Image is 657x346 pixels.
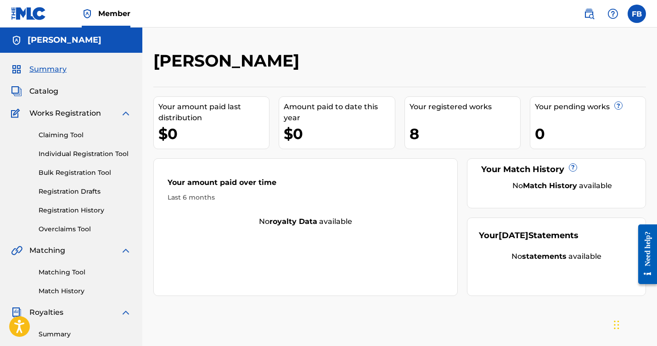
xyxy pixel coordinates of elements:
[39,224,131,234] a: Overclaims Tool
[569,164,577,171] span: ?
[615,102,622,109] span: ?
[580,5,598,23] a: Public Search
[29,64,67,75] span: Summary
[11,86,22,97] img: Catalog
[39,149,131,159] a: Individual Registration Tool
[11,64,22,75] img: Summary
[499,230,528,240] span: [DATE]
[39,187,131,196] a: Registration Drafts
[39,130,131,140] a: Claiming Tool
[120,245,131,256] img: expand
[535,123,646,144] div: 0
[39,286,131,296] a: Match History
[158,123,269,144] div: $0
[607,8,618,19] img: help
[29,86,58,97] span: Catalog
[39,168,131,178] a: Bulk Registration Tool
[284,123,394,144] div: $0
[614,311,619,339] div: Drag
[11,86,58,97] a: CatalogCatalog
[11,108,23,119] img: Works Registration
[479,163,634,176] div: Your Match History
[11,7,46,20] img: MLC Logo
[604,5,622,23] div: Help
[631,218,657,291] iframe: Resource Center
[584,8,595,19] img: search
[153,50,304,71] h2: [PERSON_NAME]
[410,101,520,112] div: Your registered works
[168,193,444,202] div: Last 6 months
[82,8,93,19] img: Top Rightsholder
[98,8,130,19] span: Member
[28,35,101,45] h5: Fabian Beltran
[11,245,22,256] img: Matching
[11,307,22,318] img: Royalties
[523,181,577,190] strong: Match History
[29,307,63,318] span: Royalties
[479,251,634,262] div: No available
[410,123,520,144] div: 8
[120,108,131,119] img: expand
[154,216,457,227] div: No available
[11,35,22,46] img: Accounts
[168,177,444,193] div: Your amount paid over time
[270,217,317,226] strong: royalty data
[39,268,131,277] a: Matching Tool
[29,108,101,119] span: Works Registration
[611,302,657,346] iframe: Chat Widget
[158,101,269,123] div: Your amount paid last distribution
[39,206,131,215] a: Registration History
[490,180,634,191] div: No available
[522,252,567,261] strong: statements
[535,101,646,112] div: Your pending works
[39,329,131,339] a: Summary
[628,5,646,23] div: User Menu
[479,229,578,242] div: Your Statements
[120,307,131,318] img: expand
[11,64,67,75] a: SummarySummary
[284,101,394,123] div: Amount paid to date this year
[29,245,65,256] span: Matching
